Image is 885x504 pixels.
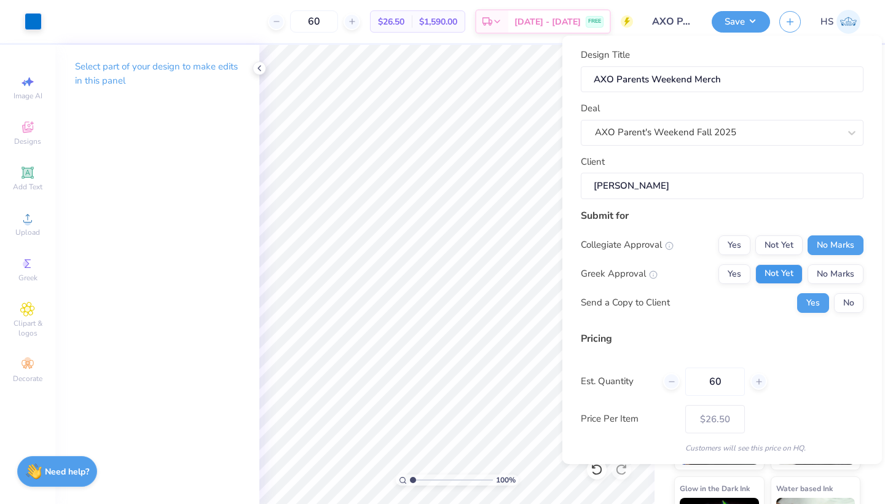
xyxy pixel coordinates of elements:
[685,368,745,396] input: – –
[45,466,89,478] strong: Need help?
[15,227,40,237] span: Upload
[496,474,516,486] span: 100 %
[14,136,41,146] span: Designs
[581,101,600,116] label: Deal
[581,48,630,62] label: Design Title
[13,374,42,384] span: Decorate
[836,10,860,34] img: Helen Slacik
[581,443,863,454] div: Customers will see this price on HQ.
[581,155,605,169] label: Client
[797,293,829,313] button: Yes
[755,235,803,255] button: Not Yet
[419,15,457,28] span: $1,590.00
[514,15,581,28] span: [DATE] - [DATE]
[581,208,863,223] div: Submit for
[808,235,863,255] button: No Marks
[581,374,654,388] label: Est. Quantity
[581,412,676,426] label: Price Per Item
[820,10,860,34] a: HS
[14,91,42,101] span: Image AI
[712,11,770,33] button: Save
[290,10,338,33] input: – –
[581,296,670,310] div: Send a Copy to Client
[581,238,674,252] div: Collegiate Approval
[581,331,863,346] div: Pricing
[718,264,750,284] button: Yes
[755,264,803,284] button: Not Yet
[378,15,404,28] span: $26.50
[718,235,750,255] button: Yes
[808,264,863,284] button: No Marks
[581,173,863,199] input: e.g. Ethan Linker
[834,293,863,313] button: No
[642,9,702,34] input: Untitled Design
[13,182,42,192] span: Add Text
[581,267,658,281] div: Greek Approval
[776,482,833,495] span: Water based Ink
[588,17,601,26] span: FREE
[680,482,750,495] span: Glow in the Dark Ink
[820,15,833,29] span: HS
[18,273,37,283] span: Greek
[75,60,240,88] p: Select part of your design to make edits in this panel
[6,318,49,338] span: Clipart & logos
